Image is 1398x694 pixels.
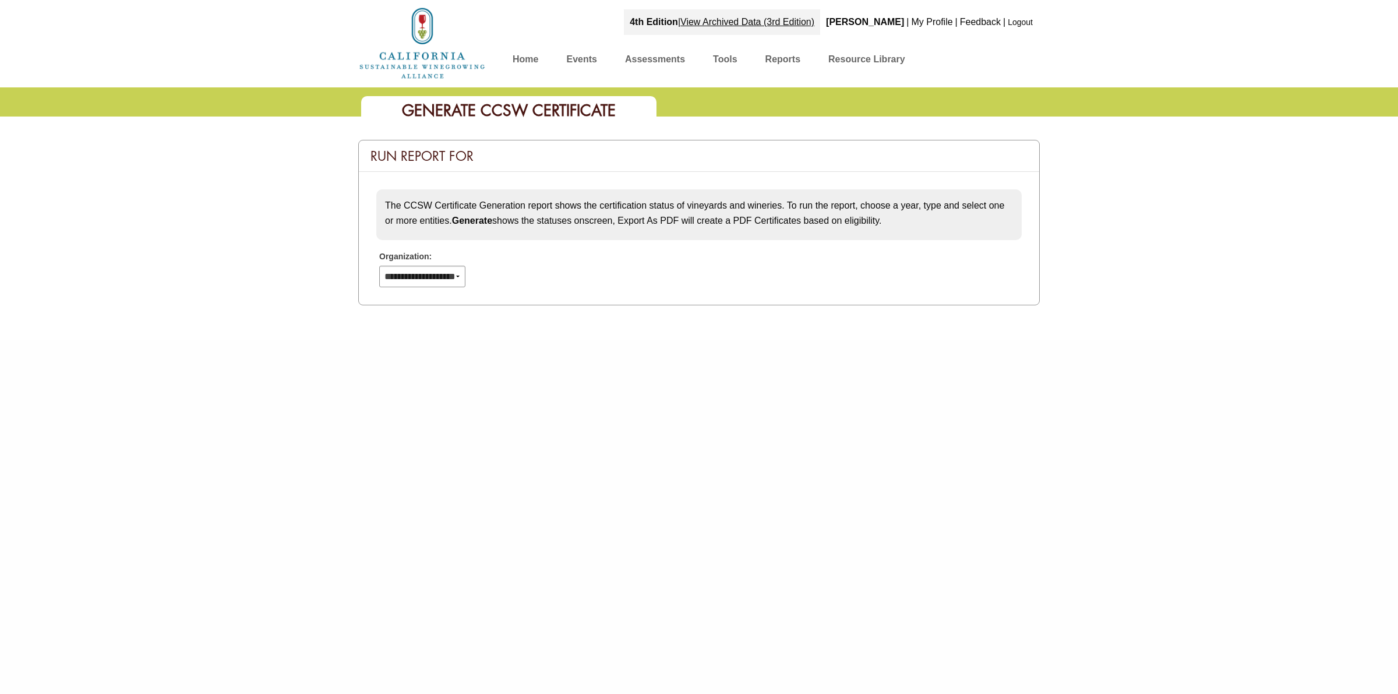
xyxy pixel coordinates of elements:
a: Assessments [625,51,685,72]
b: [PERSON_NAME] [826,17,904,27]
a: Home [513,51,538,72]
div: | [954,9,959,35]
strong: 4th Edition [630,17,678,27]
a: Tools [713,51,737,72]
a: Home [358,37,486,47]
div: | [1002,9,1007,35]
a: View Archived Data (3rd Edition) [680,17,814,27]
div: Run Report For [359,140,1039,172]
div: | [905,9,910,35]
a: Events [566,51,596,72]
a: Logout [1008,17,1033,27]
span: Generate CCSW Certificate [402,100,616,121]
div: | [624,9,820,35]
a: My Profile [911,17,952,27]
img: logo_cswa2x.png [358,6,486,80]
strong: Generate [452,216,492,226]
span: Organization: [379,251,432,263]
a: Reports [765,51,800,72]
a: Resource Library [828,51,905,72]
a: Feedback [960,17,1001,27]
p: The CCSW Certificate Generation report shows the certification status of vineyards and wineries. ... [385,198,1013,228]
